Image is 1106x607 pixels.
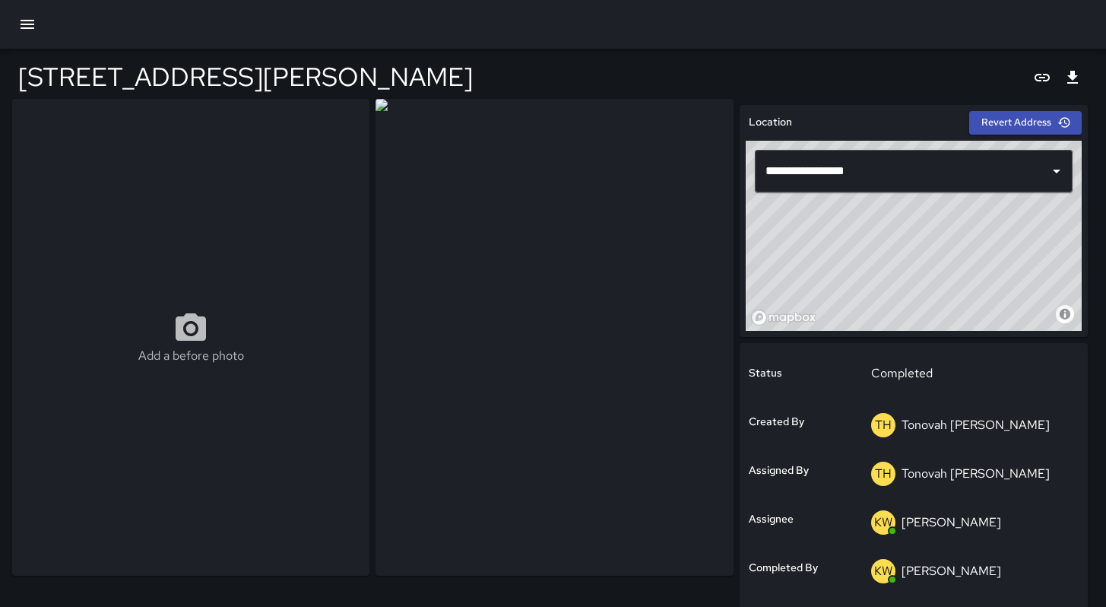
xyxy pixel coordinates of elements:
p: [PERSON_NAME] [902,563,1001,579]
button: Copy link [1027,62,1057,93]
p: Tonovah [PERSON_NAME] [902,466,1050,481]
p: KW [874,513,892,532]
h6: Completed By [749,560,818,577]
img: request_images%2F53c6bbf0-82b5-11f0-9b9a-a5a5decf6632 [376,99,733,576]
h6: Assignee [749,511,794,528]
p: Add a before photo [138,347,244,365]
h6: Status [749,365,782,382]
button: Revert Address [969,111,1082,135]
h4: [STREET_ADDRESS][PERSON_NAME] [18,61,473,93]
p: Completed [871,364,1068,383]
h6: Assigned By [749,462,809,479]
p: TH [875,465,892,483]
button: Open [1046,160,1067,182]
p: [PERSON_NAME] [902,514,1001,530]
p: TH [875,416,892,434]
button: Export [1057,62,1088,93]
h6: Location [749,114,792,131]
h6: Created By [749,414,804,431]
p: KW [874,562,892,580]
p: Tonovah [PERSON_NAME] [902,417,1050,433]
